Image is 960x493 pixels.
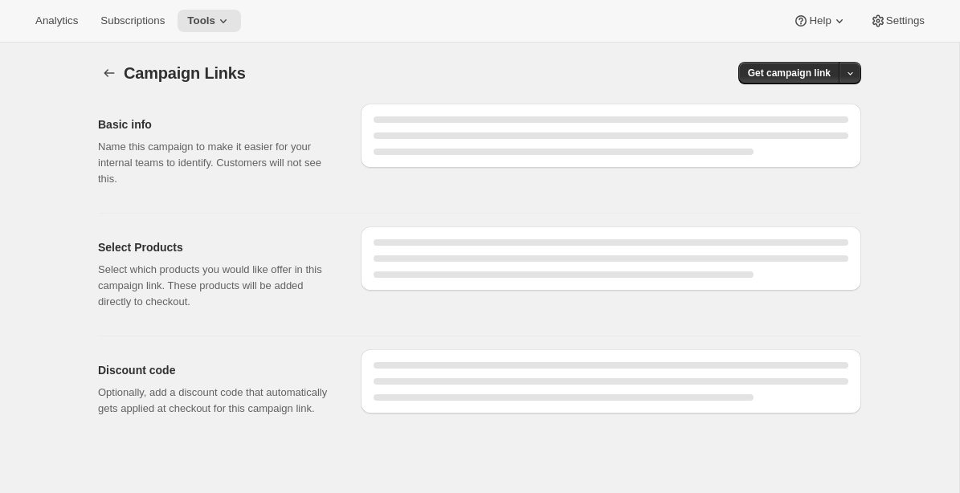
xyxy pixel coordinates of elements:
[98,139,335,187] p: Name this campaign to make it easier for your internal teams to identify. Customers will not see ...
[91,10,174,32] button: Subscriptions
[783,10,856,32] button: Help
[98,262,335,310] p: Select which products you would like offer in this campaign link. These products will be added di...
[98,362,335,378] h2: Discount code
[98,385,335,417] p: Optionally, add a discount code that automatically gets applied at checkout for this campaign link.
[100,14,165,27] span: Subscriptions
[860,10,934,32] button: Settings
[35,14,78,27] span: Analytics
[26,10,88,32] button: Analytics
[178,10,241,32] button: Tools
[124,64,246,82] span: Campaign Links
[738,62,840,84] button: Get campaign link
[98,116,335,132] h2: Basic info
[886,14,925,27] span: Settings
[748,67,831,79] span: Get campaign link
[809,14,831,27] span: Help
[187,14,215,27] span: Tools
[98,239,335,255] h2: Select Products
